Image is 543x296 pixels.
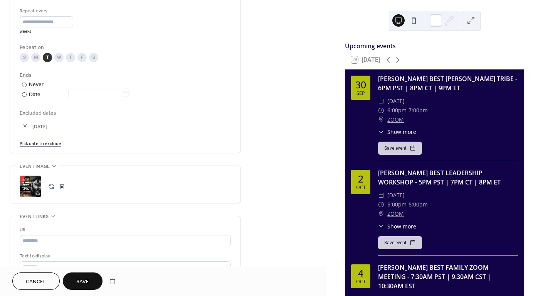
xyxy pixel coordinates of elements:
button: ​Show more [378,128,416,136]
div: URL [20,226,229,234]
span: 5:00pm [387,200,407,209]
div: ​ [378,222,384,230]
button: ​Show more [378,222,416,230]
div: Repeat on [20,44,229,52]
div: S [89,53,98,62]
div: ​ [378,128,384,136]
span: [DATE] [387,96,405,106]
a: ZOOM [387,209,404,218]
div: ​ [378,191,384,200]
div: ​ [378,106,384,115]
div: ​ [378,200,384,209]
div: 30 [355,80,366,90]
div: M [31,53,40,62]
span: 6:00pm [387,106,407,115]
span: - [407,106,409,115]
div: S [20,53,29,62]
div: ​ [378,209,384,218]
span: Save [76,278,89,286]
div: T [43,53,52,62]
button: Save event [378,236,422,249]
div: Sep [356,91,365,96]
div: T [66,53,75,62]
div: Oct [356,185,366,190]
div: [PERSON_NAME] BEST [PERSON_NAME] TRIBE - 6PM PST | 8PM CT | 9PM ET [378,74,518,93]
div: 4 [358,268,363,278]
div: Text to display [20,252,229,260]
div: ​ [378,115,384,124]
span: 7:00pm [409,106,428,115]
div: Never [29,81,44,89]
span: Excluded dates [20,109,231,117]
div: F [77,53,87,62]
span: - [407,200,409,209]
button: Cancel [12,272,60,290]
button: Save event [378,142,422,155]
div: Upcoming events [345,41,524,51]
div: Ends [20,71,229,79]
span: [DATE] [387,191,405,200]
span: 6:00pm [409,200,428,209]
span: Cancel [26,278,46,286]
span: Show more [387,222,416,230]
div: 2 [358,174,363,184]
div: Oct [356,279,366,284]
div: Date [29,90,129,99]
div: ; [20,176,41,197]
div: ​ [378,96,384,106]
div: [PERSON_NAME] BEST LEADERSHIP WORKSHOP - 5PM PST | 7PM CT | 8PM ET [378,168,518,187]
div: weeks [20,29,73,34]
span: Event image [20,162,50,171]
span: Event links [20,213,49,221]
button: Save [63,272,103,290]
div: Repeat every [20,7,72,15]
a: ZOOM [387,115,404,124]
span: Show more [387,128,416,136]
div: W [54,53,64,62]
div: [PERSON_NAME] BEST FAMILY ZOOM MEETING - 7:30AM PST | 9:30AM CST | 10:30AM EST [378,263,518,291]
span: [DATE] [32,122,231,130]
span: Pick date to exclude [20,140,61,148]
